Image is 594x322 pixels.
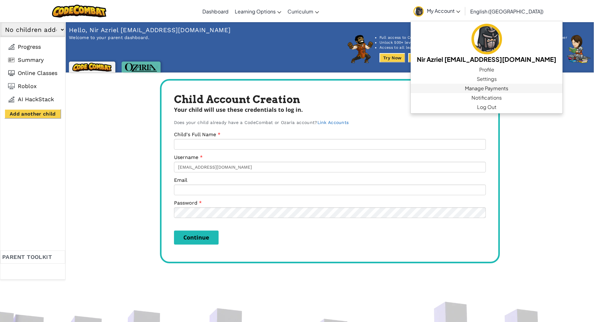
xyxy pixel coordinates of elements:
button: Try Now [379,53,405,62]
a: Profile [411,65,563,74]
a: Summary Summary [5,53,60,67]
a: AI Hackstack AI HackStack [5,93,60,106]
a: Link Accounts [317,120,349,125]
a: Progress Progress [5,40,60,53]
li: Unlock 500+ levels [379,40,482,45]
img: CodeCombat character [567,35,591,63]
label: Email [174,177,187,183]
span: Learning Options [235,8,276,15]
img: avatar [413,6,424,17]
a: Parent toolkit [0,250,65,279]
img: Roblox [8,83,15,89]
a: Roblox Roblox [5,80,60,93]
a: Nir Azriel [EMAIL_ADDRESS][DOMAIN_NAME] [411,23,563,65]
span: Notifications [471,94,502,102]
a: Log Out [411,102,563,112]
a: Online Classes Online Classes [5,67,60,80]
a: Learning Options [232,3,284,20]
div: Your child will use these credentials to log in. [174,106,486,114]
a: Curriculum [284,3,322,20]
a: Notifications [411,93,563,102]
span: My Account [427,7,460,14]
label: Child's Full Name [174,131,220,137]
span: Online Classes [18,70,57,77]
li: Full access to CodeCombat and [GEOGRAPHIC_DATA] [379,35,482,40]
img: avatar [471,24,502,54]
p: Welcome to your parent dashboard. [69,35,230,40]
a: My Account [410,1,463,21]
label: Username [174,154,203,160]
img: CodeCombat logo [52,5,107,17]
span: AI HackStack [18,96,54,103]
img: CodeCombat character [348,35,373,63]
img: CodeCombat logo [72,63,112,72]
img: Ozaria logo [125,63,157,72]
img: Summary [8,57,15,63]
h5: Nir Azriel [EMAIL_ADDRESS][DOMAIN_NAME] [417,54,556,64]
img: Online Classes [8,70,15,76]
span: Roblox [18,83,37,90]
a: Manage Payments [411,84,563,93]
button: Continue [174,230,219,245]
button: Get Premium [408,53,445,62]
span: Progress [18,43,41,50]
img: AI Hackstack [8,96,15,102]
button: Add another child [4,109,61,119]
div: Parent toolkit [0,250,65,264]
img: Progress [8,44,15,50]
span: Curriculum [287,8,313,15]
p: Hello, Nir Azriel [EMAIL_ADDRESS][DOMAIN_NAME] [69,25,230,35]
span: English ([GEOGRAPHIC_DATA]) [470,8,543,15]
label: Password [174,200,202,206]
a: Settings [411,74,563,84]
div: Does your child already have a CodeCombat or Ozaria account? [174,120,486,125]
a: Dashboard [199,3,232,20]
li: Access to all learning resources [379,45,482,50]
div: Child Account Creation [174,93,486,106]
a: English ([GEOGRAPHIC_DATA]) [467,3,547,20]
span: Summary [18,57,44,63]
